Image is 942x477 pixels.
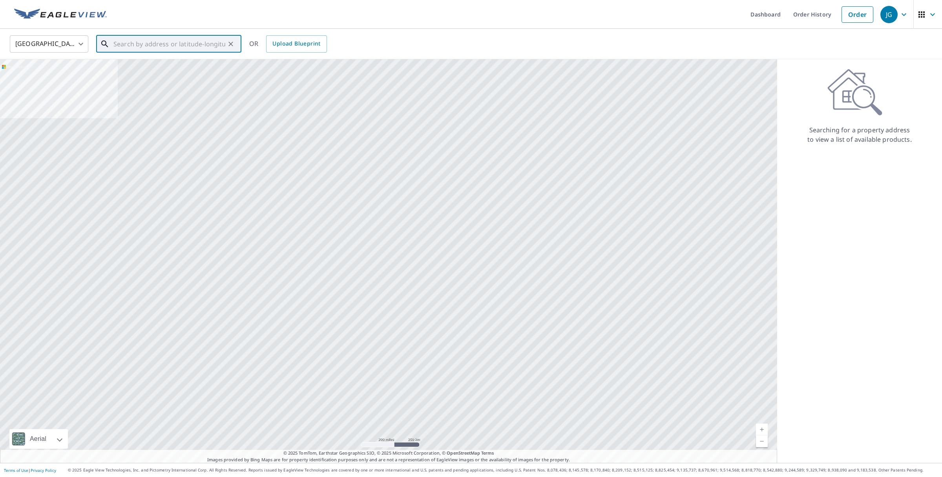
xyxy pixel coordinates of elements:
[447,450,480,456] a: OpenStreetMap
[14,9,107,20] img: EV Logo
[9,429,68,449] div: Aerial
[807,125,912,144] p: Searching for a property address to view a list of available products.
[266,35,327,53] a: Upload Blueprint
[283,450,494,457] span: © 2025 TomTom, Earthstar Geographics SIO, © 2025 Microsoft Corporation, ©
[4,468,56,473] p: |
[27,429,49,449] div: Aerial
[842,6,873,23] a: Order
[756,435,768,447] a: Current Level 5, Zoom Out
[880,6,898,23] div: JG
[113,33,225,55] input: Search by address or latitude-longitude
[68,467,938,473] p: © 2025 Eagle View Technologies, Inc. and Pictometry International Corp. All Rights Reserved. Repo...
[31,468,56,473] a: Privacy Policy
[272,39,320,49] span: Upload Blueprint
[225,38,236,49] button: Clear
[10,33,88,55] div: [GEOGRAPHIC_DATA]
[249,35,327,53] div: OR
[4,468,28,473] a: Terms of Use
[756,424,768,435] a: Current Level 5, Zoom In
[481,450,494,456] a: Terms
